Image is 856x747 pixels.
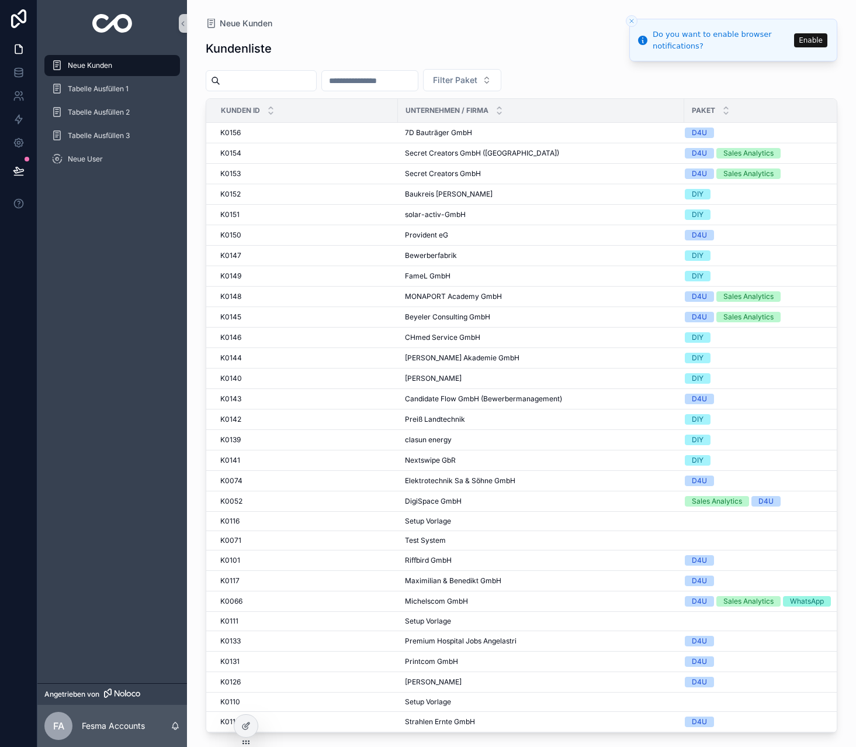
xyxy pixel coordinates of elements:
[220,415,391,424] a: K0142
[405,210,677,219] a: solar-activ-GmbH
[405,597,677,606] a: Michelscom GmbH
[723,596,774,607] div: Sales Analytics
[220,333,241,342] span: K0146
[405,657,458,666] span: Printcom GmbH
[692,353,703,363] div: DIY
[220,697,391,707] a: K0110
[405,717,475,727] span: Strahlen Ernte GmbH
[405,394,677,404] a: Candidate Flow GmbH (Bewerbermanagement)
[220,556,240,565] span: K0101
[405,374,677,383] a: [PERSON_NAME]
[405,333,480,342] span: CHmed Service GmbH
[220,149,391,158] a: K0154
[405,128,472,137] span: 7D Bauträger GmbH
[220,677,391,687] a: K0126
[405,149,559,158] span: Secret Creators GmbH ([GEOGRAPHIC_DATA])
[405,456,456,465] span: Nextswipe GbR
[220,312,391,322] a: K0145
[405,536,677,545] a: Test System
[220,517,391,526] a: K0116
[723,291,774,302] div: Sales Analytics
[220,717,391,727] a: K0115
[794,33,827,47] button: Enable
[405,271,450,281] span: FameL GmbH
[692,435,703,445] div: DIY
[220,190,391,199] a: K0152
[692,291,707,302] div: D4U
[37,683,187,705] a: Angetrieben von
[53,719,64,733] span: FA
[405,190,493,199] span: Baukreis [PERSON_NAME]
[220,210,391,219] a: K0151
[220,717,240,727] span: K0115
[220,556,391,565] a: K0101
[220,435,391,445] a: K0139
[220,333,391,342] a: K0146
[220,657,240,666] span: K0131
[220,353,242,363] span: K0144
[82,720,145,732] p: Fesma Accounts
[92,14,133,33] img: App-Logo
[405,415,465,424] span: Preiß Landtechnik
[405,435,677,445] a: clasun energy
[44,149,180,170] a: Neue User
[692,717,707,727] div: D4U
[405,190,677,199] a: Baukreis [PERSON_NAME]
[220,149,241,158] span: K0154
[692,677,707,687] div: D4U
[405,251,457,260] span: Bewerberfabrik
[405,374,462,383] span: [PERSON_NAME]
[692,496,742,507] div: Sales Analytics
[692,271,703,281] div: DIY
[692,414,703,425] div: DIY
[405,556,452,565] span: Riffbird GmbH
[405,497,677,506] a: DigiSpace GmbH
[220,617,238,626] span: K0111
[220,476,242,486] span: K0074
[220,456,391,465] a: K0141
[220,394,391,404] a: K0143
[405,128,677,137] a: 7D Bauträger GmbH
[68,84,129,94] span: Tabelle Ausfüllen 1
[405,697,451,707] span: Setup Vorlage
[405,497,462,506] span: DigiSpace GmbH
[405,717,677,727] a: Strahlen Ernte GmbH
[405,476,677,486] a: Elektrotechnik Sa & Söhne GmbH
[220,374,391,383] a: K0140
[692,168,707,179] div: D4U
[220,597,242,606] span: K0066
[220,456,240,465] span: K0141
[220,169,241,178] span: K0153
[405,292,677,301] a: MONAPORT Academy GmbH
[653,29,791,51] div: Do you want to enable browser notifications?
[405,597,468,606] span: Michelscom GmbH
[433,74,477,86] span: Filter Paket
[405,556,677,565] a: Riffbird GmbH
[405,149,677,158] a: Secret Creators GmbH ([GEOGRAPHIC_DATA])
[626,15,637,27] button: Close toast
[405,456,677,465] a: Nextswipe GbR
[220,18,272,29] span: Neue Kunden
[220,597,391,606] a: K0066
[44,78,180,99] a: Tabelle Ausfüllen 1
[790,596,824,607] div: WhatsApp
[220,353,391,363] a: K0144
[405,251,677,260] a: Bewerberfabrik
[220,292,391,301] a: K0148
[220,251,391,260] a: K0147
[723,168,774,179] div: Sales Analytics
[405,517,677,526] a: Setup Vorlage
[220,230,391,240] a: K0150
[220,636,241,646] span: K0133
[423,69,501,91] button: Select Button
[692,596,707,607] div: D4U
[692,476,707,486] div: D4U
[220,292,241,301] span: K0148
[692,106,715,115] span: Paket
[220,251,241,260] span: K0147
[220,576,391,586] a: K0117
[405,636,517,646] span: Premium Hospital Jobs Angelastri
[405,677,462,687] span: [PERSON_NAME]
[405,415,677,424] a: Preiß Landtechnik
[68,154,103,164] span: Neue User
